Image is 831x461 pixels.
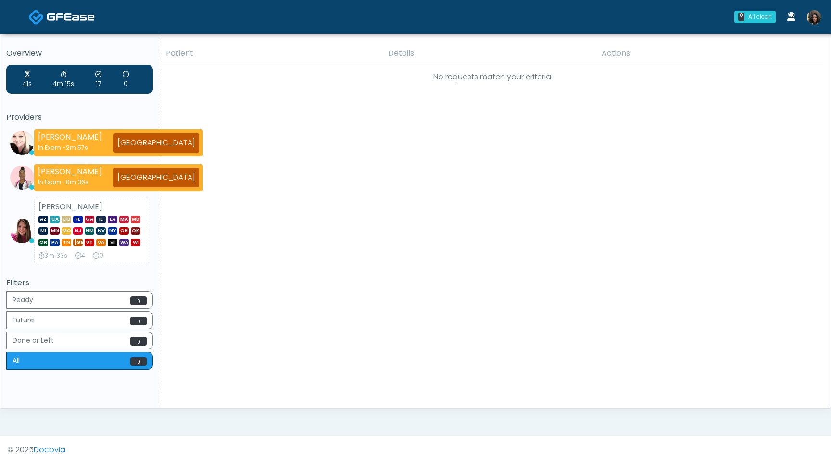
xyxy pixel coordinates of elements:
[130,317,147,325] span: 0
[108,239,117,246] span: VI
[23,70,32,89] div: 41s
[28,9,44,25] img: Docovia
[38,239,48,246] span: OR
[6,291,153,309] button: Ready0
[113,133,199,153] div: [GEOGRAPHIC_DATA]
[10,219,34,243] img: Megan McComy
[10,131,34,155] img: Cynthia Petersen
[10,166,34,190] img: Janaira Villalobos
[96,227,106,235] span: NV
[85,239,94,246] span: UT
[748,13,772,21] div: All clear!
[66,143,88,152] span: 2m 57s
[38,166,102,177] strong: [PERSON_NAME]
[75,251,85,261] div: 4
[729,7,781,27] a: 0 All clear!
[62,216,71,223] span: CO
[34,444,65,455] a: Docovia
[28,1,95,32] a: Docovia
[73,216,83,223] span: FL
[73,239,83,246] span: [GEOGRAPHIC_DATA]
[93,251,103,261] div: 0
[6,279,153,287] h5: Filters
[160,42,382,65] th: Patient
[119,227,129,235] span: OH
[50,216,60,223] span: CA
[119,239,129,246] span: WA
[130,296,147,305] span: 0
[66,178,88,186] span: 0m 36s
[6,332,153,349] button: Done or Left0
[108,216,117,223] span: LA
[50,227,60,235] span: MN
[6,49,153,58] h5: Overview
[6,311,153,329] button: Future0
[38,227,48,235] span: MI
[38,178,102,187] div: In Exam -
[596,42,823,65] th: Actions
[38,143,102,152] div: In Exam -
[113,168,199,187] div: [GEOGRAPHIC_DATA]
[131,216,140,223] span: MD
[119,216,129,223] span: MA
[53,70,74,89] div: 4m 15s
[131,239,140,246] span: WI
[85,216,94,223] span: GA
[130,357,147,366] span: 0
[123,70,129,89] div: 0
[85,227,94,235] span: NM
[95,70,101,89] div: 17
[6,113,153,122] h5: Providers
[62,239,71,246] span: TN
[108,227,117,235] span: NY
[38,131,102,142] strong: [PERSON_NAME]
[38,251,67,261] div: 3m 33s
[38,216,48,223] span: AZ
[738,13,744,21] div: 0
[47,12,95,22] img: Docovia
[382,42,596,65] th: Details
[73,227,83,235] span: NJ
[6,352,153,370] button: All0
[131,227,140,235] span: OK
[96,239,106,246] span: VA
[38,201,102,212] strong: [PERSON_NAME]
[50,239,60,246] span: PA
[96,216,106,223] span: IL
[62,227,71,235] span: MO
[130,337,147,346] span: 0
[6,291,153,372] div: Basic example
[160,65,823,89] td: No requests match your criteria
[807,10,821,25] img: Nike Elizabeth Akinjero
